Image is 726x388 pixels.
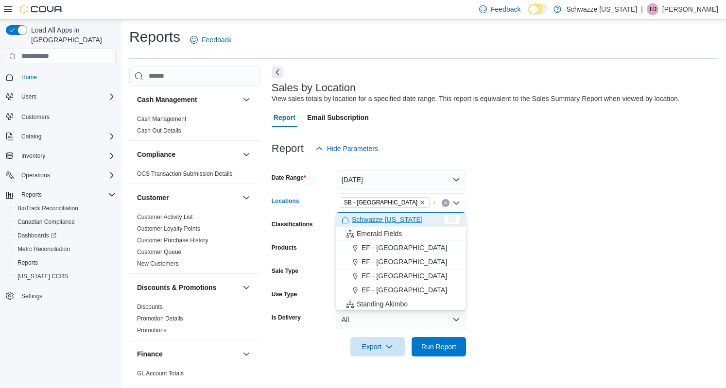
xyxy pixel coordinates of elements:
[2,70,120,84] button: Home
[272,174,306,182] label: Date Range
[21,93,36,101] span: Users
[336,310,466,329] button: All
[137,260,178,268] span: New Customers
[14,202,116,214] span: BioTrack Reconciliation
[336,283,466,297] button: EF - [GEOGRAPHIC_DATA]
[344,198,417,207] span: SB - [GEOGRAPHIC_DATA]
[17,169,116,181] span: Operations
[137,225,200,232] a: Customer Loyalty Points
[17,111,53,123] a: Customers
[2,149,120,163] button: Inventory
[2,289,120,303] button: Settings
[129,27,180,47] h1: Reports
[272,220,313,228] label: Classifications
[17,189,46,201] button: Reports
[137,237,208,244] a: Customer Purchase History
[336,269,466,283] button: EF - [GEOGRAPHIC_DATA]
[21,152,45,160] span: Inventory
[186,30,235,50] a: Feedback
[137,283,239,292] button: Discounts & Promotions
[17,91,40,102] button: Users
[272,314,301,321] label: Is Delivery
[356,337,399,356] span: Export
[21,73,37,81] span: Home
[241,282,252,293] button: Discounts & Promotions
[274,108,295,127] span: Report
[14,216,116,228] span: Canadian Compliance
[641,3,643,15] p: |
[14,257,116,269] span: Reports
[137,225,200,233] span: Customer Loyalty Points
[17,245,70,253] span: Metrc Reconciliation
[362,285,447,295] span: EF - [GEOGRAPHIC_DATA]
[137,248,181,256] span: Customer Queue
[241,192,252,203] button: Customer
[272,143,304,154] h3: Report
[2,90,120,103] button: Users
[14,202,82,214] a: BioTrack Reconciliation
[137,304,163,310] a: Discounts
[336,213,466,227] button: Schwazze [US_STATE]
[10,229,120,242] a: Dashboards
[137,170,233,177] a: OCS Transaction Submission Details
[311,139,382,158] button: Hide Parameters
[137,349,163,359] h3: Finance
[272,94,680,104] div: View sales totals by location for a specified date range. This report is equivalent to the Sales ...
[137,214,193,220] a: Customer Activity List
[649,3,657,15] span: TD
[21,171,50,179] span: Operations
[137,213,193,221] span: Customer Activity List
[662,3,718,15] p: [PERSON_NAME]
[27,25,116,45] span: Load All Apps in [GEOGRAPHIC_DATA]
[491,4,520,14] span: Feedback
[137,327,167,334] a: Promotions
[137,170,233,178] span: OCS Transaction Submission Details
[421,342,456,352] span: Run Report
[137,127,181,134] a: Cash Out Details
[17,272,68,280] span: [US_STATE] CCRS
[307,108,369,127] span: Email Subscription
[137,249,181,255] a: Customer Queue
[137,95,239,104] button: Cash Management
[137,193,169,202] h3: Customer
[14,270,116,282] span: Washington CCRS
[137,150,175,159] h3: Compliance
[336,241,466,255] button: EF - [GEOGRAPHIC_DATA]
[2,130,120,143] button: Catalog
[129,168,260,184] div: Compliance
[350,337,405,356] button: Export
[362,271,447,281] span: EF - [GEOGRAPHIC_DATA]
[272,67,283,78] button: Next
[137,150,239,159] button: Compliance
[17,204,78,212] span: BioTrack Reconciliation
[2,169,120,182] button: Operations
[2,188,120,202] button: Reports
[129,113,260,140] div: Cash Management
[14,257,42,269] a: Reports
[647,3,658,15] div: Thomas Diperna
[336,170,466,189] button: [DATE]
[21,292,42,300] span: Settings
[272,82,356,94] h3: Sales by Location
[10,215,120,229] button: Canadian Compliance
[21,191,42,199] span: Reports
[10,256,120,270] button: Reports
[17,71,116,83] span: Home
[272,244,297,252] label: Products
[137,283,216,292] h3: Discounts & Promotions
[419,200,425,205] button: Remove SB - Louisville from selection in this group
[137,349,239,359] button: Finance
[14,243,116,255] span: Metrc Reconciliation
[452,199,460,207] button: Close list of options
[362,257,447,267] span: EF - [GEOGRAPHIC_DATA]
[17,218,75,226] span: Canadian Compliance
[21,113,50,121] span: Customers
[129,301,260,340] div: Discounts & Promotions
[362,243,447,253] span: EF - [GEOGRAPHIC_DATA]
[17,189,116,201] span: Reports
[17,290,116,302] span: Settings
[10,202,120,215] button: BioTrack Reconciliation
[137,315,183,322] a: Promotion Details
[137,370,184,377] span: GL Account Totals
